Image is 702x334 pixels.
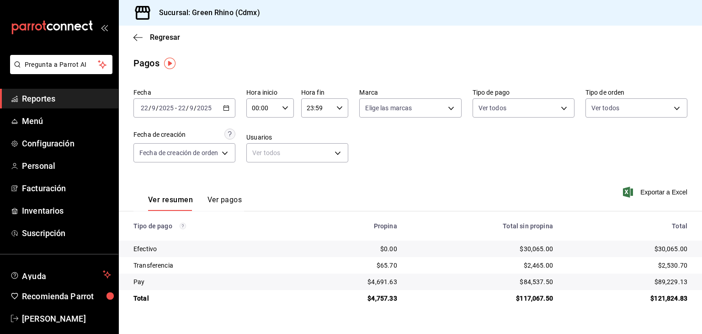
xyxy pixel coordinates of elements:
[148,195,242,211] div: navigation tabs
[22,290,111,302] span: Recomienda Parrot
[10,55,112,74] button: Pregunta a Parrot AI
[164,58,175,69] img: Tooltip marker
[133,244,291,253] div: Efectivo
[152,7,260,18] h3: Sucursal: Green Rhino (Cdmx)
[148,195,193,211] button: Ver resumen
[412,294,553,303] div: $117,067.50
[139,148,218,157] span: Fecha de creación de orden
[186,104,189,112] span: /
[625,187,687,198] button: Exportar a Excel
[568,222,687,230] div: Total
[25,60,98,70] span: Pregunta a Parrot AI
[180,223,186,229] svg: Los pagos realizados con Pay y otras terminales son montos brutos.
[22,160,111,172] span: Personal
[6,66,112,76] a: Pregunta a Parrot AI
[412,261,553,270] div: $2,465.00
[194,104,197,112] span: /
[365,103,412,113] span: Elige las marcas
[133,222,291,230] div: Tipo de pago
[150,33,180,42] span: Regresar
[156,104,159,112] span: /
[568,277,687,286] div: $89,229.13
[22,312,111,325] span: [PERSON_NAME]
[133,261,291,270] div: Transferencia
[305,277,397,286] div: $4,691.63
[22,137,111,150] span: Configuración
[359,89,461,96] label: Marca
[178,104,186,112] input: --
[22,227,111,239] span: Suscripción
[568,244,687,253] div: $30,065.00
[246,143,348,162] div: Ver todos
[305,261,397,270] div: $65.70
[22,115,111,127] span: Menú
[189,104,194,112] input: --
[473,89,574,96] label: Tipo de pago
[301,89,349,96] label: Hora fin
[412,222,553,230] div: Total sin propina
[246,89,294,96] label: Hora inicio
[133,294,291,303] div: Total
[305,294,397,303] div: $4,757.33
[197,104,212,112] input: ----
[22,269,99,280] span: Ayuda
[140,104,149,112] input: --
[207,195,242,211] button: Ver pagos
[133,277,291,286] div: Pay
[133,130,186,140] div: Fecha de creación
[133,56,160,70] div: Pagos
[479,103,506,113] span: Ver todos
[159,104,174,112] input: ----
[133,89,235,96] label: Fecha
[22,92,111,105] span: Reportes
[585,89,687,96] label: Tipo de orden
[101,24,108,31] button: open_drawer_menu
[591,103,619,113] span: Ver todos
[22,205,111,217] span: Inventarios
[568,261,687,270] div: $2,530.70
[175,104,177,112] span: -
[246,134,348,140] label: Usuarios
[133,33,180,42] button: Regresar
[22,182,111,194] span: Facturación
[412,244,553,253] div: $30,065.00
[412,277,553,286] div: $84,537.50
[568,294,687,303] div: $121,824.83
[305,222,397,230] div: Propina
[305,244,397,253] div: $0.00
[149,104,151,112] span: /
[151,104,156,112] input: --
